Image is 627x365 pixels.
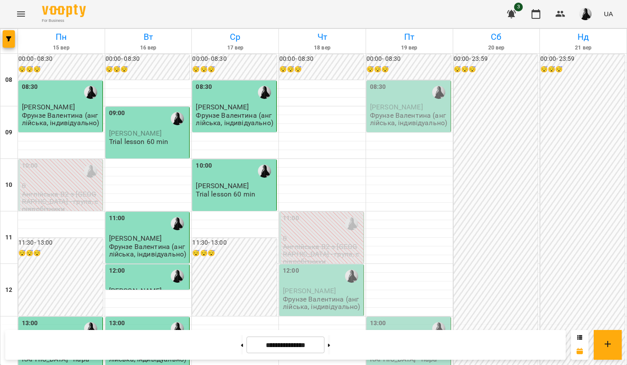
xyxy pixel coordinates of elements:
[106,44,190,52] h6: 16 вер
[22,161,38,171] label: 10:00
[454,54,538,64] h6: 00:00 - 23:59
[604,9,613,18] span: UA
[5,233,12,242] h6: 11
[109,319,125,328] label: 13:00
[109,234,162,242] span: [PERSON_NAME]
[18,65,103,74] h6: 😴😴😴
[171,112,184,125] img: Фрунзе Валентина Сергіївна (а)
[367,44,451,52] h6: 19 вер
[514,3,523,11] span: 3
[109,214,125,223] label: 11:00
[345,270,358,283] img: Фрунзе Валентина Сергіївна (а)
[196,190,255,198] p: Trial lesson 60 min
[283,295,362,311] p: Фрунзе Валентина (англійська, індивідуально)
[106,54,190,64] h6: 00:00 - 08:30
[106,30,190,44] h6: Вт
[196,103,249,111] span: [PERSON_NAME]
[22,182,101,190] p: 0
[345,217,358,230] img: Фрунзе Валентина Сергіївна (а)
[42,4,86,17] img: Voopty Logo
[5,180,12,190] h6: 10
[280,30,364,44] h6: Чт
[370,319,386,328] label: 13:00
[579,8,592,20] img: a8a45f5fed8cd6bfe970c81335813bd9.jpg
[18,249,103,258] h6: 😴😴😴
[18,238,103,248] h6: 11:30 - 13:00
[196,82,212,92] label: 08:30
[109,109,125,118] label: 09:00
[171,322,184,335] img: Фрунзе Валентина Сергіївна (а)
[283,214,299,223] label: 11:00
[22,190,101,213] p: Англійська В2 з [GEOGRAPHIC_DATA] - група, співробітники
[279,54,364,64] h6: 00:00 - 08:30
[258,86,271,99] img: Фрунзе Валентина Сергіївна (а)
[283,235,362,242] p: 0
[454,65,538,74] h6: 😴😴😴
[11,4,32,25] button: Menu
[106,65,190,74] h6: 😴😴😴
[5,75,12,85] h6: 08
[283,287,336,295] span: [PERSON_NAME]
[18,54,103,64] h6: 00:00 - 08:30
[192,54,277,64] h6: 00:00 - 08:30
[171,217,184,230] img: Фрунзе Валентина Сергіївна (а)
[541,44,625,52] h6: 21 вер
[192,65,277,74] h6: 😴😴😴
[540,65,625,74] h6: 😴😴😴
[22,103,75,111] span: [PERSON_NAME]
[432,322,445,335] img: Фрунзе Валентина Сергіївна (а)
[196,182,249,190] span: [PERSON_NAME]
[192,249,277,258] h6: 😴😴😴
[109,243,188,258] p: Фрунзе Валентина (англійська, індивідуально)
[280,44,364,52] h6: 18 вер
[109,129,162,137] span: [PERSON_NAME]
[432,86,445,99] img: Фрунзе Валентина Сергіївна (а)
[541,30,625,44] h6: Нд
[171,270,184,283] img: Фрунзе Валентина Сергіївна (а)
[5,128,12,137] h6: 09
[193,30,277,44] h6: Ср
[370,112,449,127] p: Фрунзе Валентина (англійська, індивідуально)
[366,65,451,74] h6: 😴😴😴
[22,112,101,127] p: Фрунзе Валентина (англійська, індивідуально)
[22,82,38,92] label: 08:30
[19,44,103,52] h6: 15 вер
[370,103,423,111] span: [PERSON_NAME]
[109,138,169,145] p: Trial lesson 60 min
[258,165,271,178] img: Фрунзе Валентина Сергіївна (а)
[196,161,212,171] label: 10:00
[283,243,362,266] p: Англійська В2 з [GEOGRAPHIC_DATA] - група, співробітники
[366,54,451,64] h6: 00:00 - 08:30
[196,112,275,127] p: Фрунзе Валентина (англійська, індивідуально)
[109,266,125,276] label: 12:00
[454,30,539,44] h6: Сб
[84,322,97,335] img: Фрунзе Валентина Сергіївна (а)
[42,18,86,24] span: For Business
[109,287,162,295] span: [PERSON_NAME]
[370,82,386,92] label: 08:30
[5,285,12,295] h6: 12
[283,266,299,276] label: 12:00
[367,30,451,44] h6: Пт
[84,86,97,99] img: Фрунзе Валентина Сергіївна (а)
[192,238,277,248] h6: 11:30 - 13:00
[19,30,103,44] h6: Пн
[454,44,539,52] h6: 20 вер
[600,6,616,22] button: UA
[84,165,97,178] img: Фрунзе Валентина Сергіївна (а)
[279,65,364,74] h6: 😴😴😴
[22,319,38,328] label: 13:00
